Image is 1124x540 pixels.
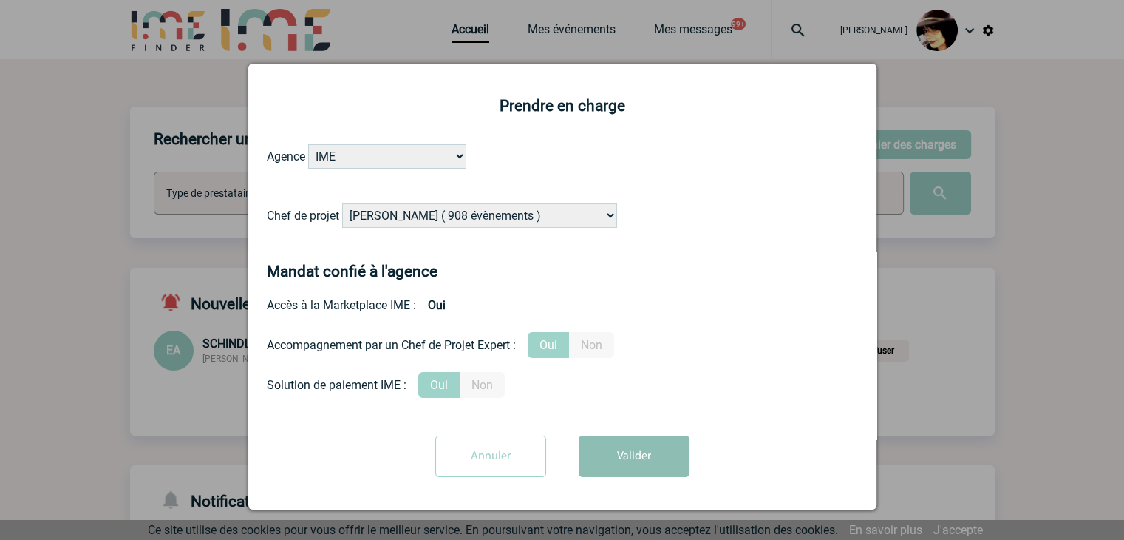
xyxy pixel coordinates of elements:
label: Oui [418,372,460,398]
h4: Mandat confié à l'agence [267,263,437,280]
input: Annuler [435,436,546,477]
label: Non [460,372,505,398]
div: Accès à la Marketplace IME : [267,292,858,318]
label: Agence [267,149,305,163]
button: Valider [579,436,689,477]
label: Chef de projet [267,209,339,223]
div: Conformité aux process achat client, Prise en charge de la facturation, Mutualisation de plusieur... [267,372,858,398]
label: Oui [528,332,569,358]
label: Non [569,332,614,358]
div: Solution de paiement IME : [267,378,406,392]
b: Oui [416,292,457,318]
div: Accompagnement par un Chef de Projet Expert : [267,338,516,352]
h2: Prendre en charge [267,97,858,115]
div: Prestation payante [267,332,858,358]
